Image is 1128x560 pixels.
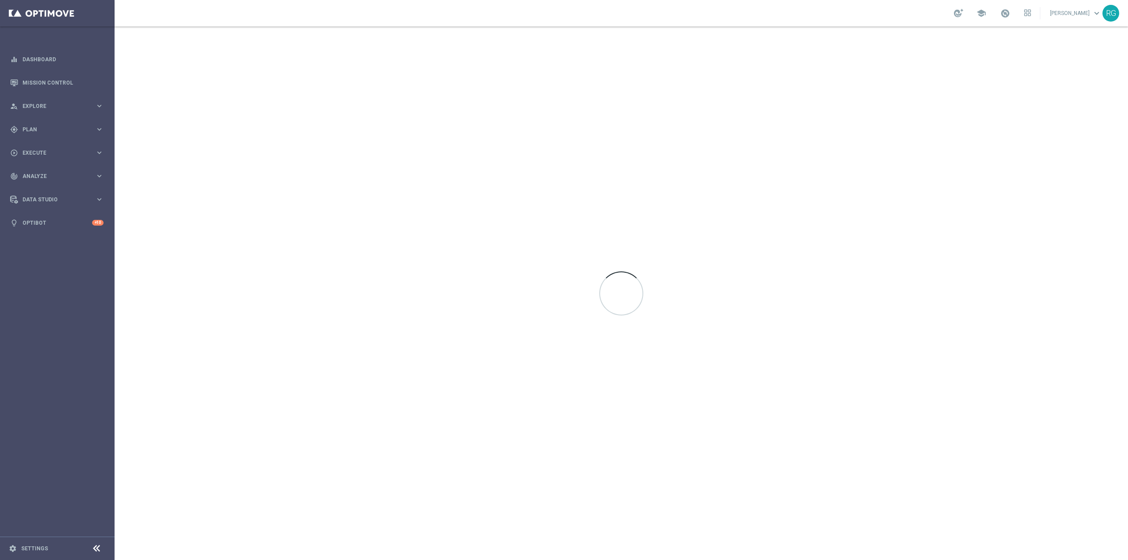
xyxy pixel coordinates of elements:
[10,56,104,63] button: equalizer Dashboard
[95,102,104,110] i: keyboard_arrow_right
[10,126,104,133] button: gps_fixed Plan keyboard_arrow_right
[9,545,17,553] i: settings
[10,196,104,203] button: Data Studio keyboard_arrow_right
[10,219,18,227] i: lightbulb
[10,71,104,94] div: Mission Control
[22,48,104,71] a: Dashboard
[95,172,104,180] i: keyboard_arrow_right
[1092,8,1102,18] span: keyboard_arrow_down
[92,220,104,226] div: +10
[10,149,95,157] div: Execute
[10,126,18,134] i: gps_fixed
[10,103,104,110] button: person_search Explore keyboard_arrow_right
[10,149,18,157] i: play_circle_outline
[976,8,986,18] span: school
[10,173,104,180] button: track_changes Analyze keyboard_arrow_right
[10,219,104,226] button: lightbulb Optibot +10
[22,71,104,94] a: Mission Control
[22,174,95,179] span: Analyze
[10,79,104,86] button: Mission Control
[22,197,95,202] span: Data Studio
[95,195,104,204] i: keyboard_arrow_right
[10,196,95,204] div: Data Studio
[10,102,95,110] div: Explore
[10,48,104,71] div: Dashboard
[10,172,18,180] i: track_changes
[10,126,95,134] div: Plan
[22,150,95,156] span: Execute
[10,149,104,156] button: play_circle_outline Execute keyboard_arrow_right
[10,172,95,180] div: Analyze
[10,211,104,234] div: Optibot
[22,211,92,234] a: Optibot
[21,546,48,551] a: Settings
[10,56,18,63] i: equalizer
[95,148,104,157] i: keyboard_arrow_right
[95,125,104,134] i: keyboard_arrow_right
[10,102,18,110] i: person_search
[1102,5,1119,22] div: RG
[22,104,95,109] span: Explore
[1049,7,1102,20] a: [PERSON_NAME]keyboard_arrow_down
[22,127,95,132] span: Plan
